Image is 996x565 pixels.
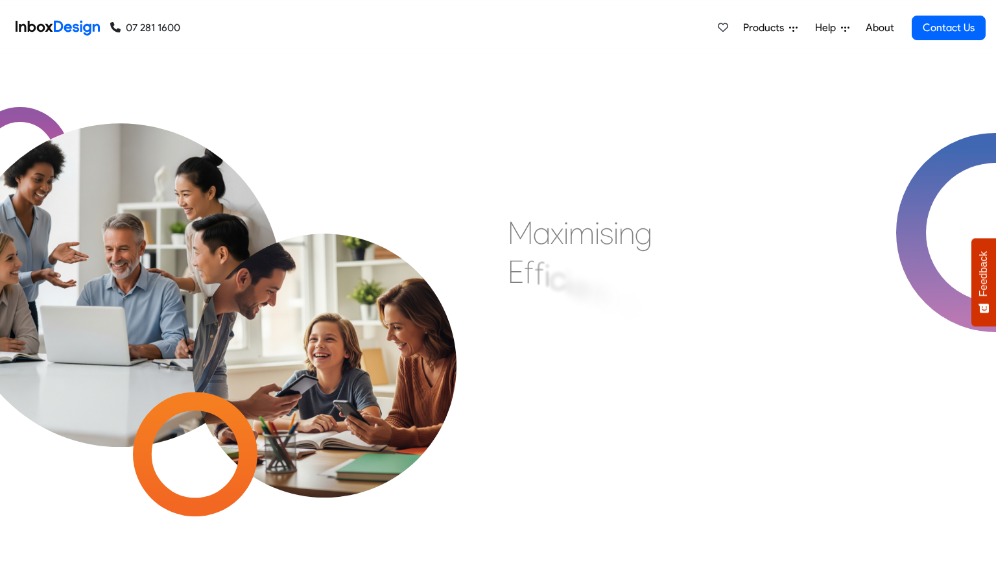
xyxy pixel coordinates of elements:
a: Products [738,15,803,41]
div: i [565,262,571,301]
button: Feedback - Show survey [971,238,996,326]
span: Products [743,20,789,36]
div: n [587,272,603,311]
div: E [508,252,524,291]
div: Maximising Efficient & Engagement, Connecting Schools, Families, and Students. [508,213,822,408]
div: s [600,213,613,252]
a: Help [810,15,855,41]
div: i [595,213,600,252]
div: t [603,278,613,317]
div: x [551,213,563,252]
div: & [621,284,639,323]
div: g [635,213,652,252]
div: i [563,213,569,252]
a: 07 281 1600 [110,20,180,36]
a: About [862,15,897,41]
div: m [569,213,595,252]
div: M [508,213,533,252]
div: i [545,256,550,295]
a: Contact Us [912,16,986,40]
div: c [550,259,565,298]
div: n [619,213,635,252]
img: parents_with_child.png [160,168,490,498]
div: e [571,267,587,306]
div: f [524,253,534,292]
span: Feedback [978,251,990,296]
span: Help [815,20,841,36]
div: f [534,254,545,293]
div: a [533,213,551,252]
div: i [613,213,619,252]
